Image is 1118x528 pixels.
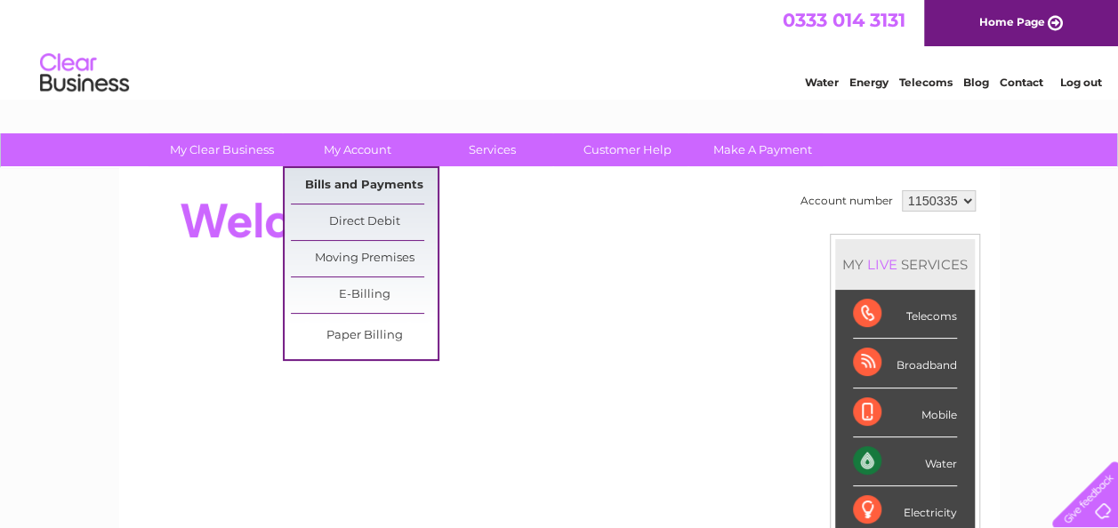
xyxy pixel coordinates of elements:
a: Moving Premises [291,241,438,276]
td: Account number [796,186,897,216]
a: My Account [284,133,430,166]
a: Water [805,76,839,89]
a: Services [419,133,566,166]
a: My Clear Business [149,133,295,166]
a: Blog [963,76,989,89]
a: Contact [1000,76,1043,89]
a: Make A Payment [689,133,836,166]
a: Energy [849,76,889,89]
a: Bills and Payments [291,168,438,204]
div: Telecoms [853,290,957,339]
a: Telecoms [899,76,953,89]
a: Log out [1059,76,1101,89]
img: logo.png [39,46,130,100]
a: Direct Debit [291,204,438,240]
div: Mobile [853,388,957,437]
div: MY SERVICES [835,239,975,290]
a: 0333 014 3131 [783,9,905,31]
a: Paper Billing [291,318,438,354]
div: Clear Business is a trading name of Verastar Limited (registered in [GEOGRAPHIC_DATA] No. 3667643... [140,10,980,86]
a: Customer Help [554,133,701,166]
div: Broadband [853,339,957,388]
div: Water [853,437,957,486]
div: LIVE [864,256,901,273]
a: E-Billing [291,277,438,313]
